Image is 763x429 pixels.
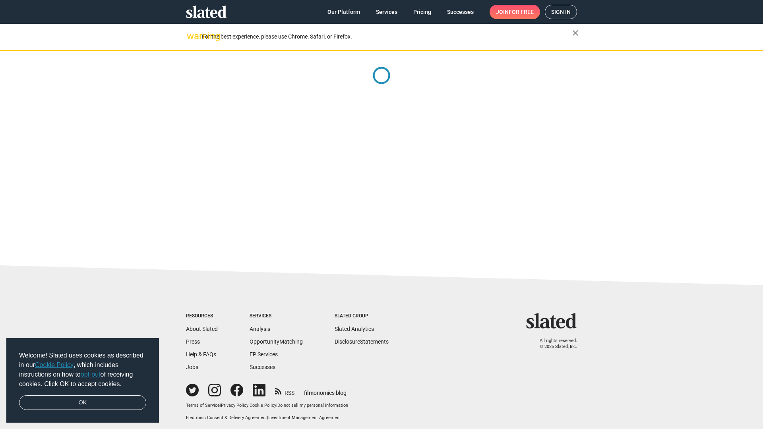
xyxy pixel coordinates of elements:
[335,338,389,345] a: DisclosureStatements
[441,5,480,19] a: Successes
[335,326,374,332] a: Slated Analytics
[186,415,267,420] a: Electronic Consent & Delivery Agreement
[496,5,534,19] span: Join
[250,364,275,370] a: Successes
[250,326,270,332] a: Analysis
[19,395,146,410] a: dismiss cookie message
[186,364,198,370] a: Jobs
[327,5,360,19] span: Our Platform
[250,351,278,357] a: EP Services
[275,385,294,397] a: RSS
[531,338,577,350] p: All rights reserved. © 2025 Slated, Inc.
[250,338,303,345] a: OpportunityMatching
[186,326,218,332] a: About Slated
[571,28,580,38] mat-icon: close
[376,5,397,19] span: Services
[186,338,200,345] a: Press
[551,5,571,19] span: Sign in
[321,5,366,19] a: Our Platform
[413,5,431,19] span: Pricing
[276,403,277,408] span: |
[186,403,220,408] a: Terms of Service
[250,403,276,408] a: Cookie Policy
[545,5,577,19] a: Sign in
[220,403,221,408] span: |
[202,31,572,42] div: For the best experience, please use Chrome, Safari, or Firefox.
[6,338,159,423] div: cookieconsent
[248,403,250,408] span: |
[447,5,474,19] span: Successes
[187,31,196,41] mat-icon: warning
[490,5,540,19] a: Joinfor free
[250,313,303,319] div: Services
[304,390,314,396] span: film
[407,5,438,19] a: Pricing
[19,351,146,389] span: Welcome! Slated uses cookies as described in our , which includes instructions on how to of recei...
[267,415,268,420] span: |
[81,371,101,378] a: opt-out
[370,5,404,19] a: Services
[304,383,347,397] a: filmonomics blog
[186,351,216,357] a: Help & FAQs
[509,5,534,19] span: for free
[268,415,341,420] a: Investment Management Agreement
[277,403,348,409] button: Do not sell my personal information
[335,313,389,319] div: Slated Group
[35,361,74,368] a: Cookie Policy
[221,403,248,408] a: Privacy Policy
[186,313,218,319] div: Resources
